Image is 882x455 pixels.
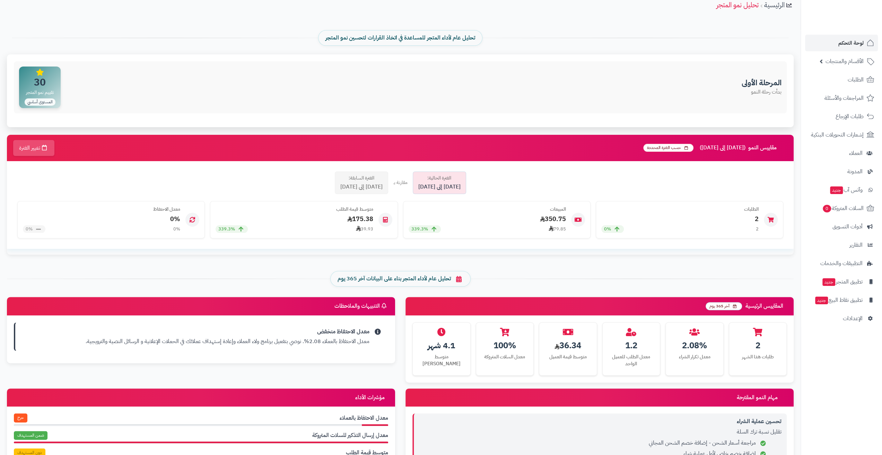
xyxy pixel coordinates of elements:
[706,302,742,310] span: آخر 365 يوم
[805,310,878,327] a: الإعدادات
[14,413,27,422] span: حرج
[409,215,566,224] div: 350.75
[340,414,388,422] span: معدل الاحتفاظ بالعملاء
[843,314,863,323] span: الإعدادات
[418,353,465,367] div: متوسط [PERSON_NAME]
[814,295,863,305] span: تطبيق نقاط البيع
[20,328,369,336] strong: معدل الاحتفاظ منخفض
[835,17,875,32] img: logo-2.png
[24,89,56,96] span: تقييم نمو المتجر
[742,79,781,87] h3: المرحلة الأولى
[26,226,33,233] span: 0%
[823,205,831,212] span: 0
[805,237,878,253] a: التقارير
[481,340,529,351] div: 100%
[173,226,180,233] div: 0%
[742,88,781,96] p: بدأت رحلة النمو
[421,439,768,447] li: مراجعة أسعار الشحن - إضافة خصم الشحن المجاني
[24,78,56,87] span: 30
[419,428,781,436] p: تقليل نسبة ترك السلة
[362,424,388,426] div: 2.1% / 30%
[849,240,863,250] span: التقارير
[838,38,864,48] span: لوحة التحكم
[411,226,428,233] span: 339.3%
[811,130,864,140] span: إشعارات التحويلات البنكية
[848,75,864,85] span: الطلبات
[805,273,878,290] a: تطبيق المتجرجديد
[820,259,863,268] span: التطبيقات والخدمات
[427,175,451,182] span: الفترة الحالية:
[805,292,878,308] a: تطبيق نقاط البيعجديد
[604,226,611,233] span: 0%
[355,395,388,401] h3: مؤشرات الأداء
[14,431,47,440] span: ضمن المستهدف
[847,167,863,176] span: المدونة
[700,145,745,151] span: ([DATE] إلى [DATE])
[671,353,718,360] div: معدل تكرار الشراء
[608,340,655,351] div: 1.2
[418,183,461,191] span: [DATE] إلى [DATE]
[356,226,373,233] div: 39.93
[734,353,781,360] div: طلبات هذا الشهر
[23,207,180,212] h4: معدل الاحتفاظ
[826,56,864,66] span: الأقسام والمنتجات
[601,215,759,224] div: 2
[836,112,864,121] span: طلبات الإرجاع
[643,144,693,152] span: حسب الفترة المحددة
[340,183,383,191] span: [DATE] إلى [DATE]
[325,34,475,42] span: تحليل عام لأداء المتجر للمساعدة في اتخاذ القرارات لتحسين نمو المتجر
[805,145,878,161] a: العملاء
[544,353,592,360] div: متوسط قيمة العميل
[671,340,718,351] div: 2.08%
[756,226,759,233] div: 2
[13,140,54,156] button: تغيير الفترة
[393,179,408,186] div: مقارنة بـ
[418,340,465,351] div: 4.1 شهر
[334,303,388,309] h3: التنبيهات والملاحظات
[805,200,878,217] a: السلات المتروكة0
[849,148,863,158] span: العملاء
[805,163,878,180] a: المدونة
[734,340,781,351] div: 2
[643,144,788,152] h3: مقاييس النمو
[737,394,787,401] h3: مهام النمو المقترحة
[815,297,828,304] span: جديد
[805,71,878,88] a: الطلبات
[706,302,787,310] h3: المقاييس الرئيسية
[312,431,388,439] span: معدل إرسال التذكير للسلات المتروكة
[805,218,878,235] a: أدوات التسويق
[805,182,878,198] a: وآتس آبجديد
[218,226,235,233] span: 339.3%
[601,207,759,212] h4: الطلبات
[805,90,878,106] a: المراجعات والأسئلة
[832,222,863,231] span: أدوات التسويق
[824,93,864,103] span: المراجعات والأسئلة
[805,35,878,51] a: لوحة التحكم
[216,207,373,212] h4: متوسط قيمة الطلب
[481,353,529,360] div: معدل السلات المتروكة
[805,108,878,125] a: طلبات الإرجاع
[409,207,566,212] h4: المبيعات
[349,175,374,182] span: الفترة السابقة:
[544,340,592,351] div: 36.34
[805,255,878,272] a: التطبيقات والخدمات
[25,98,55,106] span: المستوى أساسي
[23,215,180,224] div: 0%
[829,185,863,195] span: وآتس آب
[805,126,878,143] a: إشعارات التحويلات البنكية
[20,338,369,345] p: معدل الاحتفاظ بالعملاء 2.08%. نوصي بتفعيل برنامج ولاء العملاء وإعادة إستهداف عملائك في الحملات ال...
[14,441,388,443] div: 100% / 60%
[549,226,566,233] div: 79.85
[822,278,835,286] span: جديد
[822,277,863,287] span: تطبيق المتجر
[338,275,451,283] span: تحليل عام لأداء المتجر بناء على البيانات آخر 365 يوم
[822,203,864,213] span: السلات المتروكة
[608,353,655,367] div: معدل الطلب للعميل الواحد
[419,419,781,425] h4: تحسين عملية الشراء
[830,186,843,194] span: جديد
[216,215,373,224] div: 175.38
